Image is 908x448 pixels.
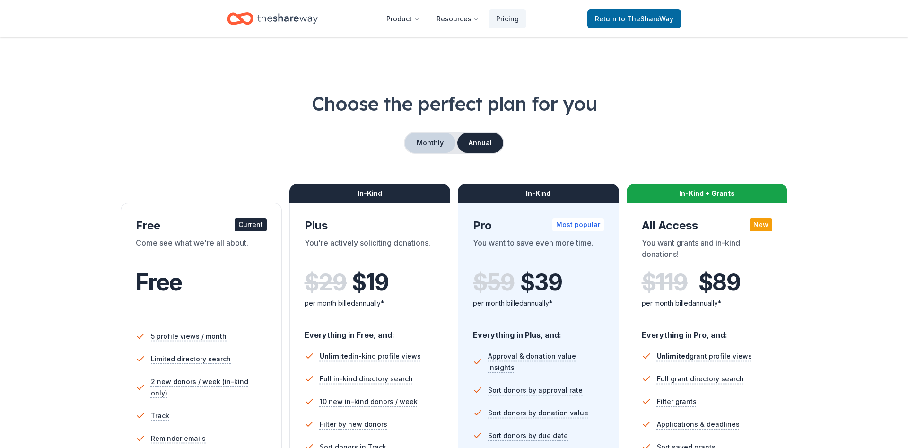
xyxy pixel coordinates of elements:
[305,218,436,233] div: Plus
[473,298,604,309] div: per month billed annually*
[151,331,227,342] span: 5 profile views / month
[320,373,413,385] span: Full in-kind directory search
[320,352,421,360] span: in-kind profile views
[488,407,588,419] span: Sort donors by donation value
[657,373,744,385] span: Full grant directory search
[473,237,604,264] div: You want to save even more time.
[488,351,604,373] span: Approval & donation value insights
[136,218,267,233] div: Free
[320,352,352,360] span: Unlimited
[642,321,773,341] div: Everything in Pro, and:
[151,353,231,365] span: Limited directory search
[488,385,583,396] span: Sort donors by approval rate
[657,396,697,407] span: Filter grants
[457,133,503,153] button: Annual
[698,269,741,296] span: $ 89
[552,218,604,231] div: Most popular
[352,269,389,296] span: $ 19
[627,184,788,203] div: In-Kind + Grants
[473,321,604,341] div: Everything in Plus, and:
[520,269,562,296] span: $ 39
[227,8,318,30] a: Home
[305,298,436,309] div: per month billed annually*
[458,184,619,203] div: In-Kind
[136,237,267,264] div: Come see what we're all about.
[619,15,673,23] span: to TheShareWay
[642,298,773,309] div: per month billed annually*
[595,13,673,25] span: Return
[587,9,681,28] a: Returnto TheShareWay
[657,352,690,360] span: Unlimited
[151,376,267,399] span: 2 new donors / week (in-kind only)
[305,321,436,341] div: Everything in Free, and:
[750,218,772,231] div: New
[488,430,568,441] span: Sort donors by due date
[136,268,182,296] span: Free
[151,410,169,422] span: Track
[305,237,436,264] div: You're actively soliciting donations.
[235,218,267,231] div: Current
[657,352,752,360] span: grant profile views
[657,419,740,430] span: Applications & deadlines
[642,237,773,264] div: You want grants and in-kind donations!
[289,184,451,203] div: In-Kind
[379,9,427,28] button: Product
[151,433,206,444] span: Reminder emails
[320,419,387,430] span: Filter by new donors
[473,218,604,233] div: Pro
[489,9,526,28] a: Pricing
[320,396,418,407] span: 10 new in-kind donors / week
[642,218,773,233] div: All Access
[429,9,487,28] button: Resources
[405,133,455,153] button: Monthly
[379,8,526,30] nav: Main
[38,90,870,117] h1: Choose the perfect plan for you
